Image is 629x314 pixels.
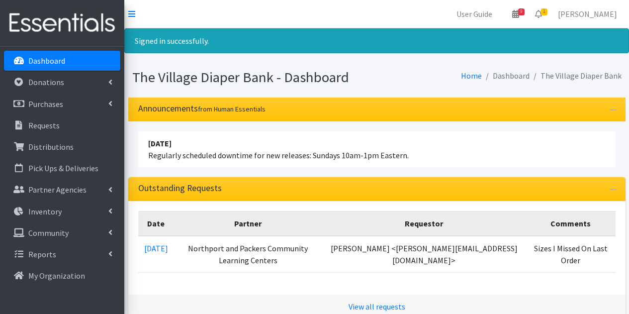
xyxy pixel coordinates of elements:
[28,77,64,87] p: Donations
[198,105,266,113] small: from Human Essentials
[138,104,266,114] h3: Announcements
[518,8,525,15] span: 9
[4,223,120,243] a: Community
[28,185,87,195] p: Partner Agencies
[132,69,373,86] h1: The Village Diaper Bank - Dashboard
[461,71,482,81] a: Home
[550,4,625,24] a: [PERSON_NAME]
[148,138,172,148] strong: [DATE]
[124,28,629,53] div: Signed in successfully.
[4,244,120,264] a: Reports
[138,183,222,194] h3: Outstanding Requests
[28,249,56,259] p: Reports
[504,4,527,24] a: 9
[28,120,60,130] p: Requests
[526,236,616,273] td: Sizes I Missed On Last Order
[28,56,65,66] p: Dashboard
[527,4,550,24] a: 1
[526,211,616,236] th: Comments
[349,302,405,312] a: View all requests
[482,69,530,83] li: Dashboard
[4,51,120,71] a: Dashboard
[138,211,174,236] th: Date
[4,137,120,157] a: Distributions
[138,131,616,167] li: Regularly scheduled downtime for new releases: Sundays 10am-1pm Eastern.
[28,271,85,281] p: My Organization
[28,207,62,216] p: Inventory
[4,115,120,135] a: Requests
[322,211,526,236] th: Requestor
[144,243,168,253] a: [DATE]
[174,211,322,236] th: Partner
[4,72,120,92] a: Donations
[449,4,500,24] a: User Guide
[4,6,120,40] img: HumanEssentials
[28,163,98,173] p: Pick Ups & Deliveries
[4,180,120,200] a: Partner Agencies
[541,8,547,15] span: 1
[4,266,120,286] a: My Organization
[28,228,69,238] p: Community
[28,142,74,152] p: Distributions
[4,94,120,114] a: Purchases
[28,99,63,109] p: Purchases
[530,69,622,83] li: The Village Diaper Bank
[322,236,526,273] td: [PERSON_NAME] <[PERSON_NAME][EMAIL_ADDRESS][DOMAIN_NAME]>
[174,236,322,273] td: Northport and Packers Community Learning Centers
[4,158,120,178] a: Pick Ups & Deliveries
[4,202,120,221] a: Inventory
